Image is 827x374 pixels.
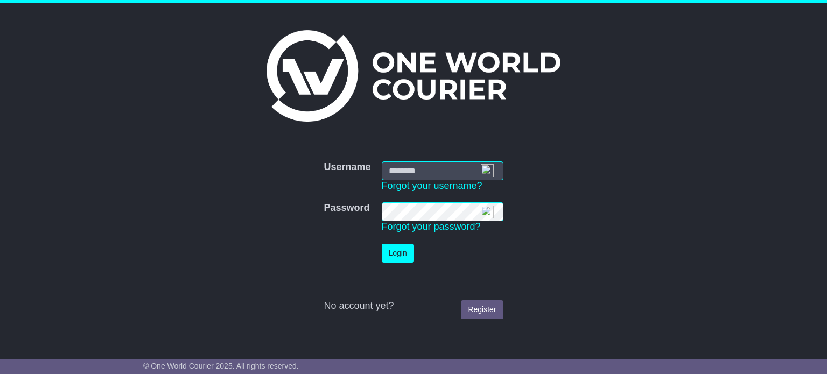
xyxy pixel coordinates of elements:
[143,362,299,370] span: © One World Courier 2025. All rights reserved.
[324,161,370,173] label: Username
[267,30,560,122] img: One World
[382,180,482,191] a: Forgot your username?
[382,221,481,232] a: Forgot your password?
[481,206,494,218] img: npw-badge-icon-locked.svg
[461,300,503,319] a: Register
[324,300,503,312] div: No account yet?
[481,164,494,177] img: npw-badge-icon-locked.svg
[382,244,414,263] button: Login
[324,202,369,214] label: Password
